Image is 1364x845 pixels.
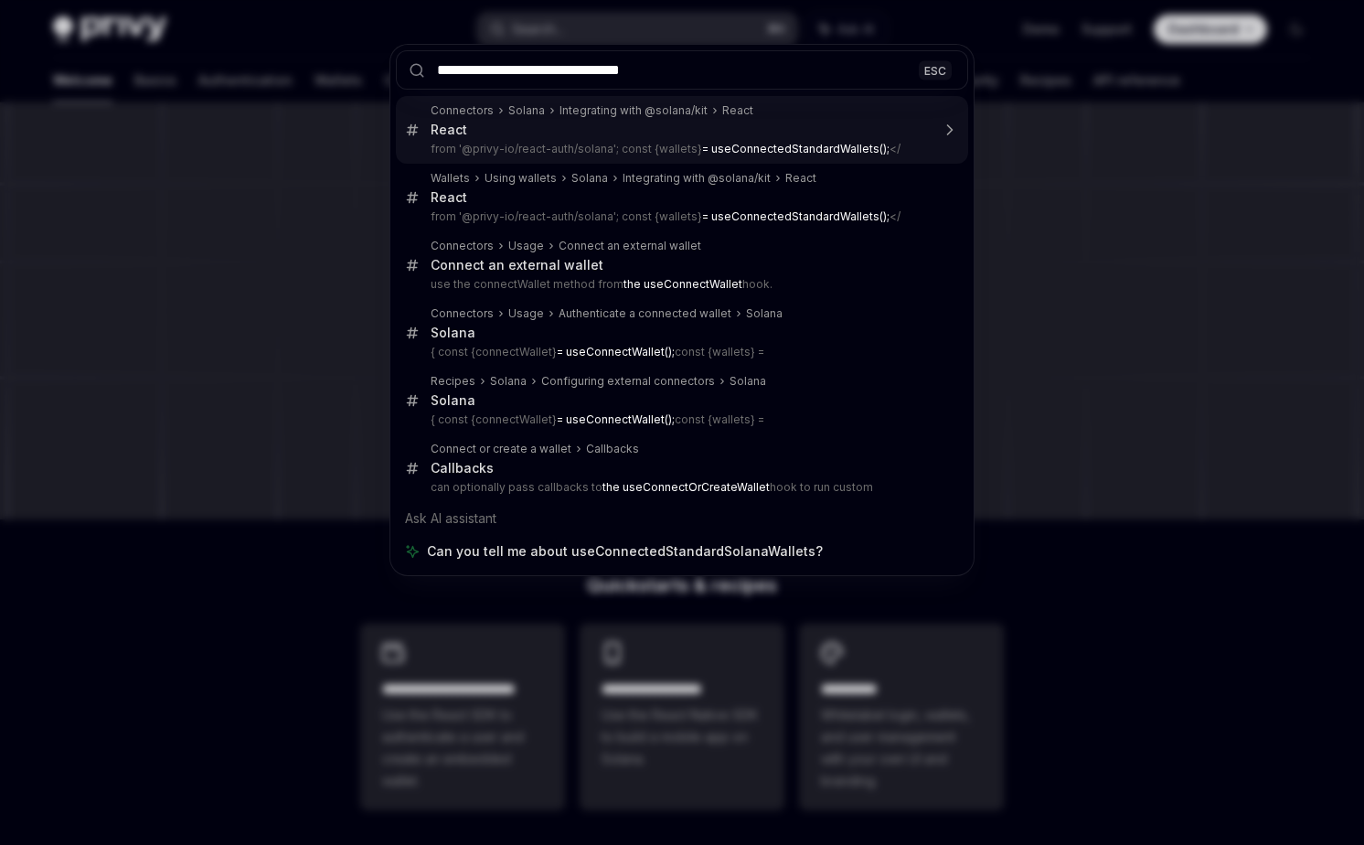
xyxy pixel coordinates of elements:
[746,306,783,321] div: Solana
[508,103,545,118] div: Solana
[559,103,708,118] div: Integrating with @solana/kit
[431,306,494,321] div: Connectors
[559,306,731,321] div: Authenticate a connected wallet
[623,277,742,291] b: the useConnectWallet
[722,103,753,118] div: React
[508,239,544,253] div: Usage
[431,171,470,186] div: Wallets
[431,374,475,389] div: Recipes
[431,460,494,476] div: Callbacks
[431,122,467,138] div: React
[623,171,771,186] div: Integrating with @solana/kit
[431,412,930,427] p: { const {connectWallet} const {wallets} =
[702,142,900,155] mark: </
[431,480,930,495] p: can optionally pass callbacks to hook to run custom
[427,542,823,561] span: Can you tell me about useConnectedStandardSolanaWallets?
[431,392,475,409] div: Solana
[559,239,701,253] div: Connect an external wallet
[431,239,494,253] div: Connectors
[571,171,608,186] div: Solana
[431,257,603,273] div: Connect an external wallet
[541,374,715,389] div: Configuring external connectors
[431,345,930,359] p: { const {connectWallet} const {wallets} =
[785,171,816,186] div: React
[702,142,890,155] b: = useConnectedStandardWallets();
[490,374,527,389] div: Solana
[919,60,952,80] div: ESC
[485,171,557,186] div: Using wallets
[557,412,675,426] b: = useConnectWallet();
[431,189,467,206] div: React
[431,103,494,118] div: Connectors
[702,209,900,223] mark: </
[431,442,571,456] div: Connect or create a wallet
[586,442,639,456] div: Callbacks
[508,306,544,321] div: Usage
[730,374,766,389] div: Solana
[602,480,770,494] b: the useConnectOrCreateWallet
[702,209,890,223] b: = useConnectedStandardWallets();
[557,345,675,358] b: = useConnectWallet();
[431,142,930,156] p: from '@privy-io/react-auth/solana'; const {wallets}
[431,325,475,341] div: Solana
[431,277,930,292] p: use the connectWallet method from hook.
[396,502,968,535] div: Ask AI assistant
[431,209,930,224] p: from '@privy-io/react-auth/solana'; const {wallets}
